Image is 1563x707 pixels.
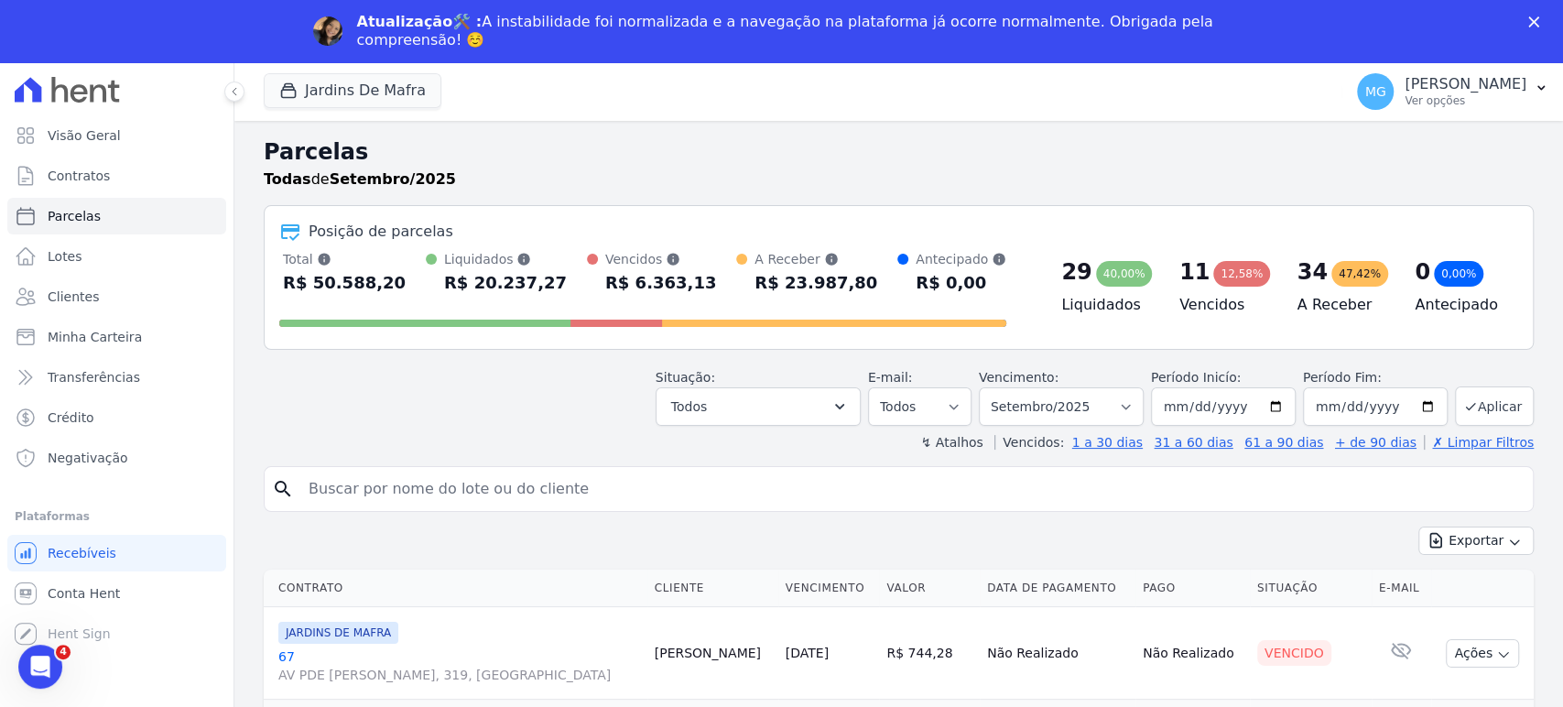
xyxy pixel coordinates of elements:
span: Visão Geral [48,126,121,145]
th: Pago [1135,570,1250,607]
a: Clientes [7,278,226,315]
span: Minha Carteira [48,328,142,346]
a: 67AV PDE [PERSON_NAME], 319, [GEOGRAPHIC_DATA] [278,647,640,684]
h4: Antecipado [1415,294,1503,316]
div: R$ 23.987,80 [754,268,877,298]
a: Negativação [7,440,226,476]
th: Vencimento [778,570,880,607]
label: ↯ Atalhos [920,435,982,450]
a: 61 a 90 dias [1244,435,1323,450]
div: Antecipado [916,250,1006,268]
a: Transferências [7,359,226,396]
td: Não Realizado [980,607,1135,700]
a: Visão Geral [7,117,226,154]
span: Crédito [48,408,94,427]
a: Recebíveis [7,535,226,571]
span: Clientes [48,288,99,306]
h4: Vencidos [1179,294,1268,316]
span: Contratos [48,167,110,185]
button: Exportar [1418,527,1534,555]
div: 11 [1179,257,1210,287]
div: Total [283,250,406,268]
p: Ver opções [1405,93,1526,108]
a: ✗ Limpar Filtros [1424,435,1534,450]
button: Aplicar [1455,386,1534,426]
div: 0 [1415,257,1430,287]
div: Vencido [1257,640,1331,666]
div: 29 [1061,257,1091,287]
div: Posição de parcelas [309,221,453,243]
h2: Parcelas [264,136,1534,169]
th: Contrato [264,570,647,607]
span: Parcelas [48,207,101,225]
span: Conta Hent [48,584,120,603]
div: 12,58% [1213,261,1270,287]
div: Liquidados [444,250,567,268]
button: Jardins De Mafra [264,73,441,108]
span: JARDINS DE MAFRA [278,622,398,644]
button: MG [PERSON_NAME] Ver opções [1342,66,1563,117]
th: Data de Pagamento [980,570,1135,607]
span: AV PDE [PERSON_NAME], 319, [GEOGRAPHIC_DATA] [278,666,640,684]
a: Conta Hent [7,575,226,612]
div: 47,42% [1331,261,1388,287]
div: Plataformas [15,506,219,528]
a: 1 a 30 dias [1072,435,1143,450]
td: R$ 744,28 [879,607,980,700]
div: 0,00% [1434,261,1483,287]
div: R$ 0,00 [916,268,1006,298]
div: R$ 50.588,20 [283,268,406,298]
i: search [272,478,294,500]
span: Lotes [48,247,82,266]
a: Crédito [7,399,226,436]
strong: Setembro/2025 [330,170,456,188]
td: Não Realizado [1135,607,1250,700]
div: 34 [1297,257,1328,287]
h4: A Receber [1297,294,1386,316]
strong: Todas [264,170,311,188]
div: R$ 6.363,13 [605,268,716,298]
button: Todos [656,387,861,426]
h4: Liquidados [1061,294,1150,316]
p: de [264,169,456,190]
label: Período Fim: [1303,368,1448,387]
p: [PERSON_NAME] [1405,75,1526,93]
th: Situação [1250,570,1372,607]
button: Ações [1446,639,1519,668]
iframe: Intercom live chat [18,645,62,689]
a: 31 a 60 dias [1154,435,1232,450]
span: Recebíveis [48,544,116,562]
a: Lotes [7,238,226,275]
span: Transferências [48,368,140,386]
th: Valor [879,570,980,607]
div: Vencidos [605,250,716,268]
a: + de 90 dias [1335,435,1416,450]
a: [DATE] [786,646,829,660]
td: [PERSON_NAME] [647,607,778,700]
input: Buscar por nome do lote ou do cliente [298,471,1525,507]
span: Todos [671,396,707,418]
th: E-mail [1372,570,1431,607]
span: Negativação [48,449,128,467]
a: Minha Carteira [7,319,226,355]
span: 4 [56,645,71,659]
div: A Receber [754,250,877,268]
label: Situação: [656,370,715,385]
label: Vencimento: [979,370,1058,385]
label: Vencidos: [994,435,1064,450]
label: E-mail: [868,370,913,385]
div: 40,00% [1096,261,1153,287]
th: Cliente [647,570,778,607]
a: Parcelas [7,198,226,234]
div: Fechar [1528,16,1547,27]
a: Contratos [7,158,226,194]
b: Atualização🛠️ : [357,13,483,30]
label: Período Inicío: [1151,370,1241,385]
img: Profile image for Adriane [313,16,342,46]
div: R$ 20.237,27 [444,268,567,298]
span: MG [1365,85,1386,98]
div: A instabilidade foi normalizada e a navegação na plataforma já ocorre normalmente. Obrigada pela ... [357,13,1221,49]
